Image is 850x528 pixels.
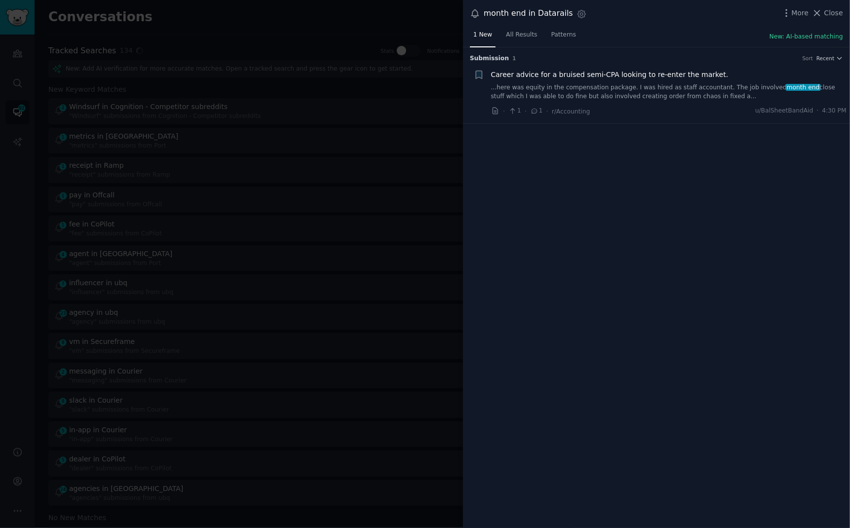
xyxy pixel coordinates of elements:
a: Career advice for a bruised semi-CPA looking to re-enter the market. [491,70,729,80]
span: All Results [506,31,537,39]
div: month end in Datarails [484,7,573,20]
span: More [792,8,809,18]
span: 4:30 PM [822,107,847,115]
span: Submission [470,54,509,63]
button: Close [812,8,843,18]
span: 1 [508,107,521,115]
span: Recent [816,55,834,62]
span: Patterns [551,31,576,39]
button: More [781,8,809,18]
a: All Results [502,27,541,47]
span: 1 [530,107,542,115]
a: 1 New [470,27,496,47]
button: Recent [816,55,843,62]
div: Sort [803,55,813,62]
button: New: AI-based matching [770,33,843,41]
span: month end [786,84,820,91]
span: · [503,106,505,116]
span: 1 New [473,31,492,39]
span: Close [824,8,843,18]
span: u/BalSheetBandAid [755,107,813,115]
span: · [546,106,548,116]
span: 1 [512,55,516,61]
span: · [525,106,527,116]
span: r/Accounting [552,108,590,115]
a: ...here was equity in the compensation package. I was hired as staff accountant. The job involved... [491,83,847,101]
a: Patterns [548,27,580,47]
span: · [817,107,819,115]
